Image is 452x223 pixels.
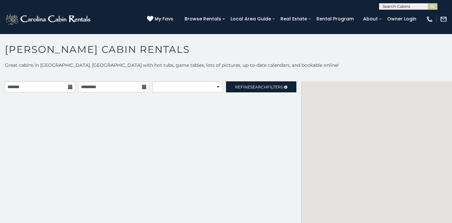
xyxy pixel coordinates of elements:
[277,14,310,24] a: Real Estate
[227,14,274,24] a: Local Area Guide
[155,16,173,22] span: My Favs
[5,13,92,26] img: White-1-2.png
[426,16,433,23] img: phone-regular-white.png
[226,81,296,92] a: RefineSearchFilters
[384,14,420,24] a: Owner Login
[360,14,381,24] a: About
[235,85,283,89] span: Refine Filters
[250,85,267,89] span: Search
[147,16,175,23] a: My Favs
[181,14,224,24] a: Browse Rentals
[440,16,447,23] img: mail-regular-white.png
[313,14,357,24] a: Rental Program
